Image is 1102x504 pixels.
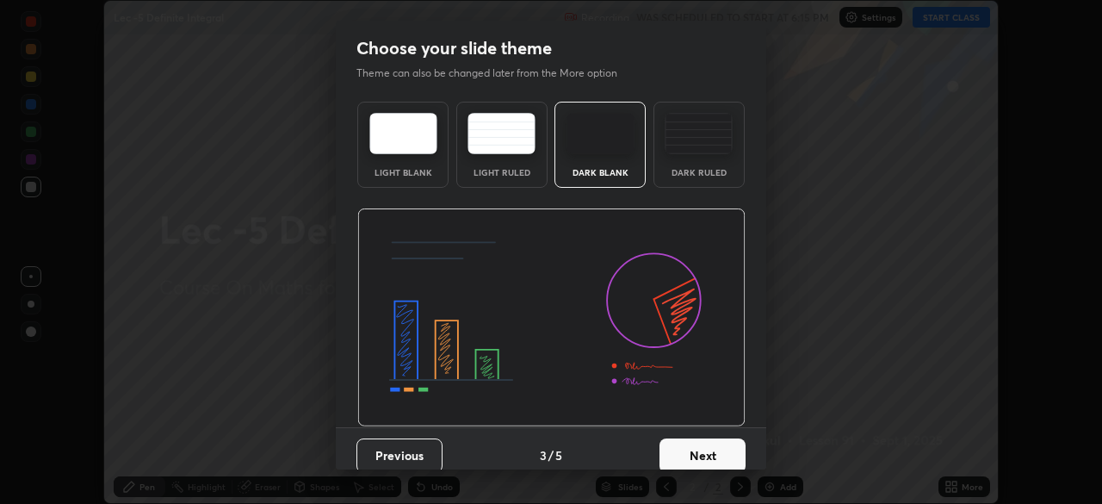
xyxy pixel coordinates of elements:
img: darkThemeBanner.d06ce4a2.svg [357,208,746,427]
button: Previous [356,439,443,473]
h4: 3 [540,446,547,464]
img: lightTheme.e5ed3b09.svg [369,113,437,154]
img: darkTheme.f0cc69e5.svg [566,113,635,154]
h4: / [548,446,554,464]
h4: 5 [555,446,562,464]
div: Light Ruled [467,168,536,177]
img: lightRuledTheme.5fabf969.svg [467,113,536,154]
div: Dark Blank [566,168,635,177]
div: Light Blank [368,168,437,177]
h2: Choose your slide theme [356,37,552,59]
p: Theme can also be changed later from the More option [356,65,635,81]
div: Dark Ruled [665,168,734,177]
button: Next [659,439,746,473]
img: darkRuledTheme.de295e13.svg [665,113,733,154]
